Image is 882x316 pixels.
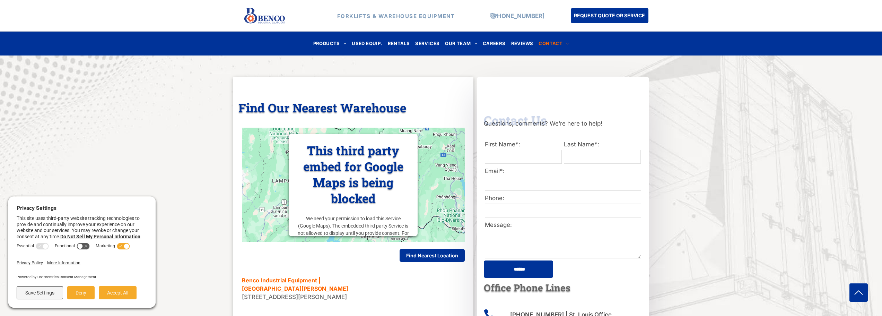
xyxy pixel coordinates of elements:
label: Last Name*: [564,140,641,149]
label: First Name*: [485,140,562,149]
a: CAREERS [480,39,508,48]
a: SERVICES [412,39,442,48]
span: Find Nearest Location [406,253,458,258]
h3: This third party embed for Google Maps is being blocked [297,142,409,206]
a: REVIEWS [508,39,536,48]
a: PRODUCTS [311,39,349,48]
a: USED EQUIP. [349,39,385,48]
span: Contact Us [484,112,547,128]
a: CONTACT [536,39,571,48]
strong: FORKLIFTS & WAREHOUSE EQUIPMENT [337,12,455,19]
label: Email*: [485,167,641,176]
a: RENTALS [385,39,413,48]
span: Office Phone Lines [484,281,570,294]
p: We need your permission to load this Service (Google Maps). The embedded third party Service is n... [297,215,409,244]
a: [PHONE_NUMBER] [491,12,544,19]
img: Google maps preview image [242,128,465,242]
h3: Find Our Nearest Warehouse [238,100,469,116]
label: Phone: [485,194,641,203]
span: REQUEST QUOTE OR SERVICE [574,9,645,22]
a: OUR TEAM [442,39,480,48]
label: Message: [485,221,641,230]
a: REQUEST QUOTE OR SERVICE [571,8,648,23]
